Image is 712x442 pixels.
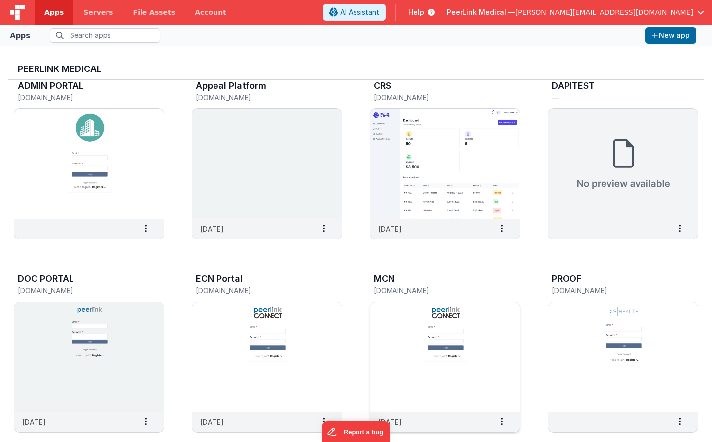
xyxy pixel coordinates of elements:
span: File Assets [133,7,176,17]
h3: ECN Portal [196,274,243,284]
h5: [DOMAIN_NAME] [374,287,496,294]
p: [DATE] [378,224,402,234]
button: PeerLink Medical — [PERSON_NAME][EMAIL_ADDRESS][DOMAIN_NAME] [447,7,704,17]
p: [DATE] [200,224,224,234]
span: PeerLink Medical — [447,7,515,17]
h5: — [552,94,674,101]
span: Servers [83,7,113,17]
h5: [DOMAIN_NAME] [552,287,674,294]
span: AI Assistant [340,7,379,17]
span: Apps [44,7,64,17]
h3: MCN [374,274,394,284]
h5: [DOMAIN_NAME] [18,94,140,101]
span: Help [408,7,424,17]
p: [DATE] [22,417,46,427]
h3: DOC PORTAL [18,274,74,284]
h3: PeerLink Medical [18,64,694,74]
h3: Appeal Platform [196,81,266,91]
p: [DATE] [200,417,224,427]
span: [PERSON_NAME][EMAIL_ADDRESS][DOMAIN_NAME] [515,7,693,17]
h3: DAPITEST [552,81,595,91]
h5: [DOMAIN_NAME] [374,94,496,101]
button: AI Assistant [323,4,386,21]
div: Apps [10,30,30,41]
h3: CRS [374,81,391,91]
h3: PROOF [552,274,581,284]
h5: [DOMAIN_NAME] [196,94,318,101]
button: New app [645,27,696,44]
p: [DATE] [378,417,402,427]
input: Search apps [50,28,160,43]
h5: [DOMAIN_NAME] [196,287,318,294]
h3: ADMIN PORTAL [18,81,84,91]
h5: [DOMAIN_NAME] [18,287,140,294]
iframe: Marker.io feedback button [322,421,390,442]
